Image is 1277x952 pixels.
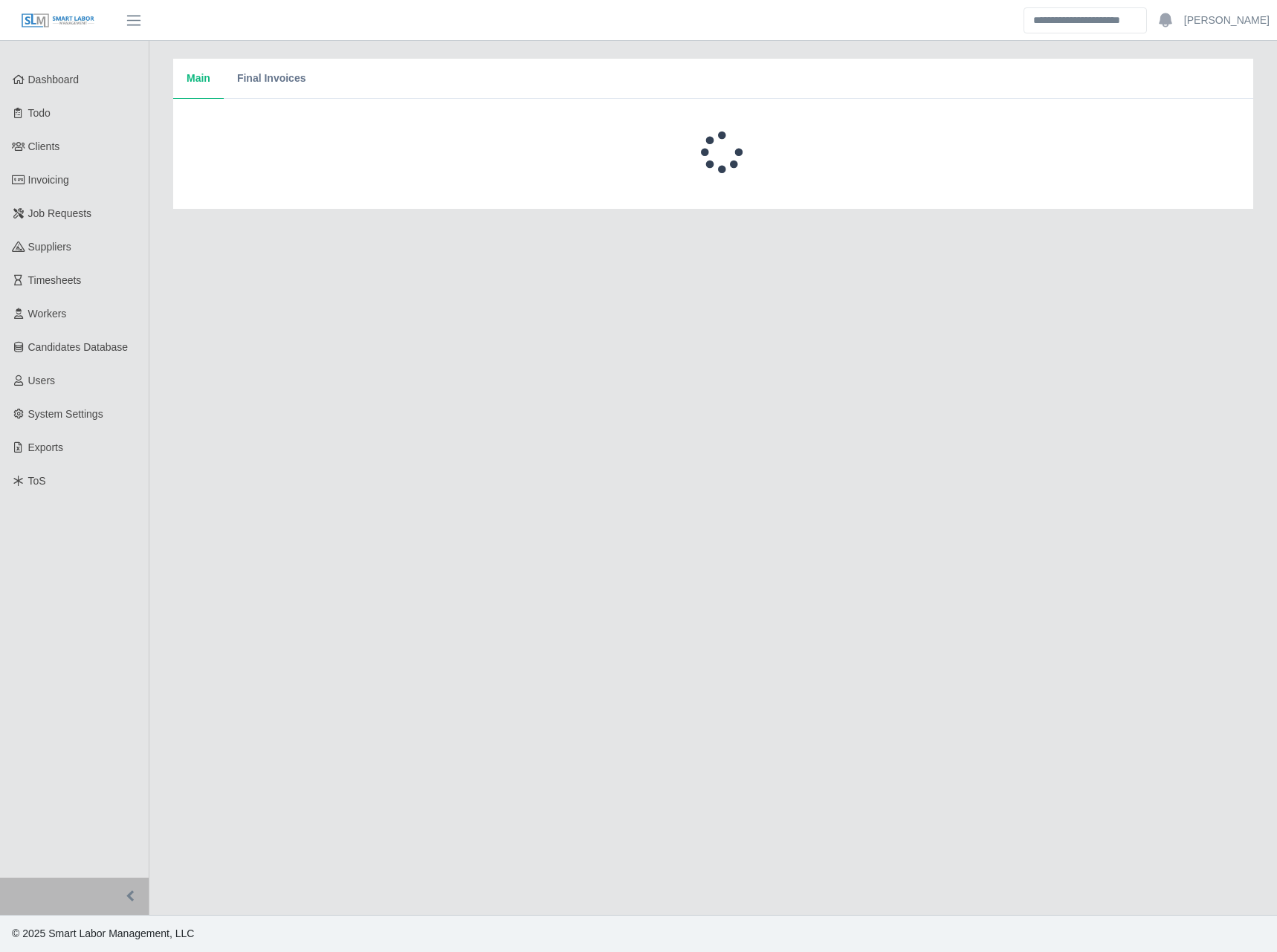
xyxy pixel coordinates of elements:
span: Todo [28,107,51,119]
span: Job Requests [28,207,92,219]
input: Search [1024,7,1147,33]
button: Final Invoices [224,59,320,99]
span: Timesheets [28,274,82,286]
button: Main [173,59,224,99]
span: Invoicing [28,174,69,186]
span: Dashboard [28,74,80,85]
span: Candidates Database [28,341,129,353]
a: [PERSON_NAME] [1184,13,1270,28]
span: System Settings [28,408,103,420]
span: ToS [28,475,46,487]
span: Suppliers [28,241,71,253]
span: Users [28,375,56,386]
span: Exports [28,441,63,453]
span: Clients [28,140,60,152]
img: SLM Logo [21,13,95,29]
span: Workers [28,308,67,320]
span: © 2025 Smart Labor Management, LLC [12,927,194,939]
